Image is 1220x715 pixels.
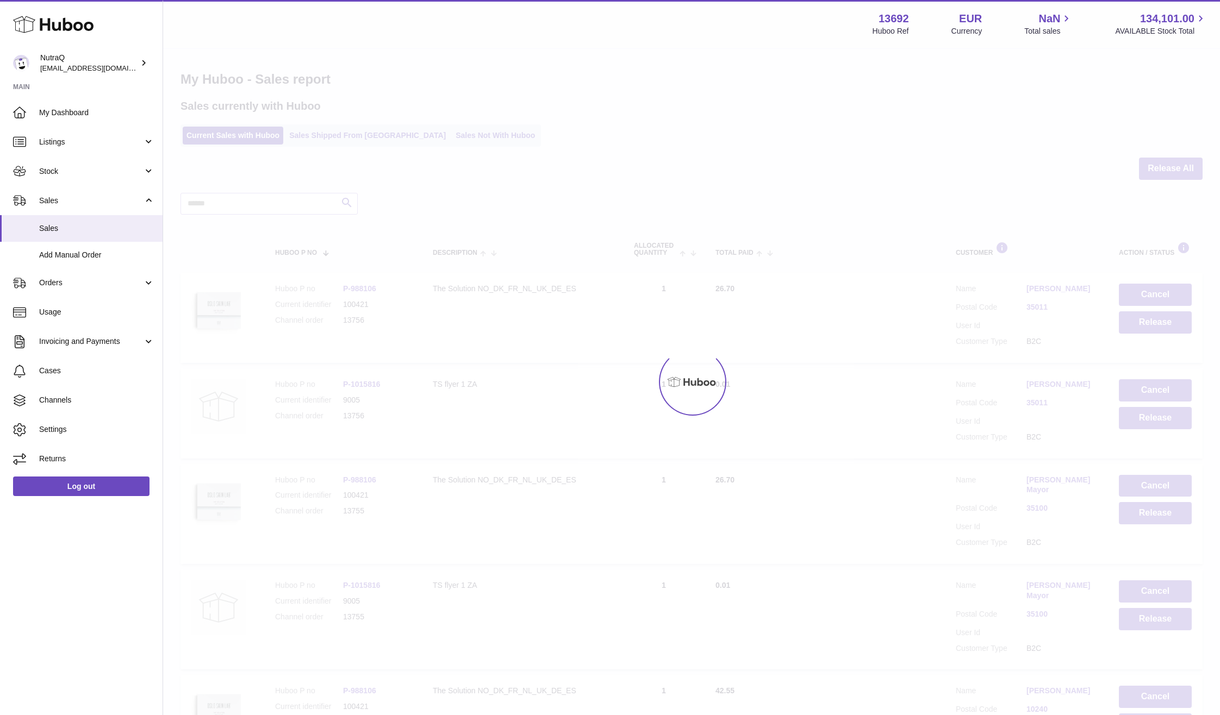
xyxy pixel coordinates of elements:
[951,26,982,36] div: Currency
[1115,26,1207,36] span: AVAILABLE Stock Total
[1038,11,1060,26] span: NaN
[39,395,154,405] span: Channels
[1024,26,1073,36] span: Total sales
[39,366,154,376] span: Cases
[1115,11,1207,36] a: 134,101.00 AVAILABLE Stock Total
[39,250,154,260] span: Add Manual Order
[39,196,143,206] span: Sales
[40,53,138,73] div: NutraQ
[39,307,154,317] span: Usage
[39,278,143,288] span: Orders
[39,166,143,177] span: Stock
[39,108,154,118] span: My Dashboard
[1140,11,1194,26] span: 134,101.00
[879,11,909,26] strong: 13692
[39,336,143,347] span: Invoicing and Payments
[40,64,160,72] span: [EMAIL_ADDRESS][DOMAIN_NAME]
[39,424,154,435] span: Settings
[1024,11,1073,36] a: NaN Total sales
[13,476,150,496] a: Log out
[39,137,143,147] span: Listings
[39,454,154,464] span: Returns
[873,26,909,36] div: Huboo Ref
[39,223,154,234] span: Sales
[13,55,29,71] img: log@nutraq.com
[959,11,982,26] strong: EUR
